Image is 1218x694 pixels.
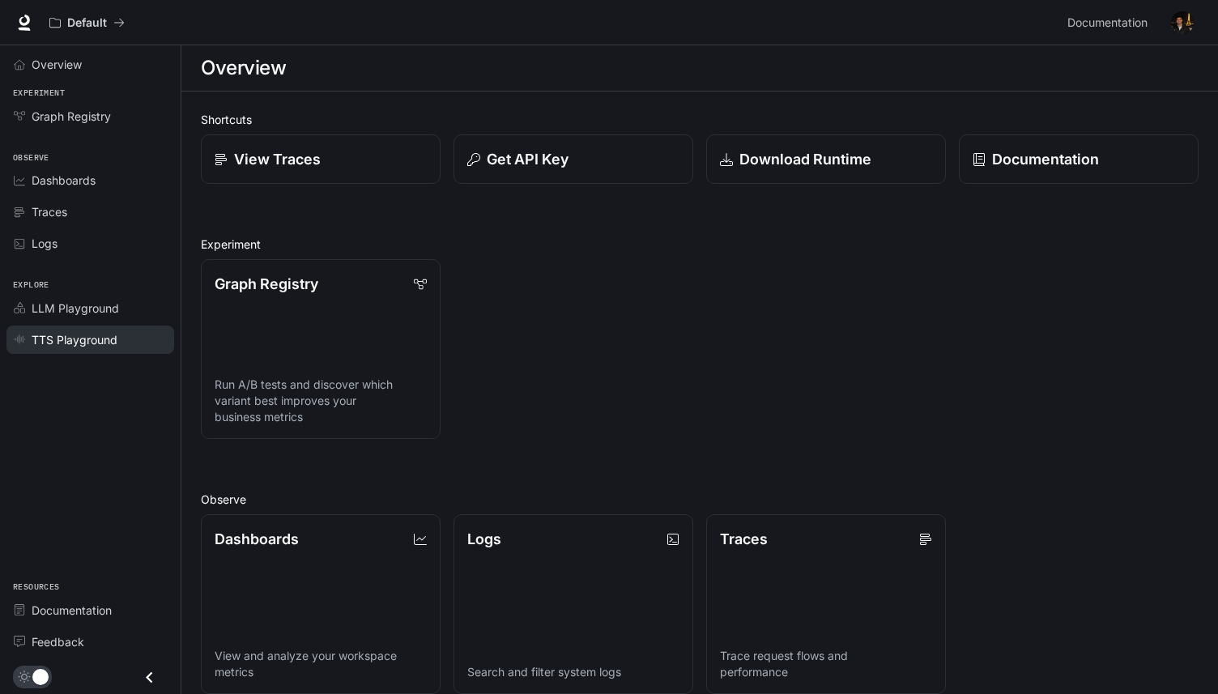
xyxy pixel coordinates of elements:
[32,633,84,650] span: Feedback
[201,491,1199,508] h2: Observe
[739,148,871,170] p: Download Runtime
[131,661,168,694] button: Close drawer
[487,148,569,170] p: Get API Key
[6,326,174,354] a: TTS Playground
[215,273,318,295] p: Graph Registry
[201,111,1199,128] h2: Shortcuts
[201,514,441,694] a: DashboardsView and analyze your workspace metrics
[32,331,117,348] span: TTS Playground
[6,628,174,656] a: Feedback
[32,56,82,73] span: Overview
[215,377,427,425] p: Run A/B tests and discover which variant best improves your business metrics
[454,514,693,694] a: LogsSearch and filter system logs
[201,52,286,84] h1: Overview
[215,528,299,550] p: Dashboards
[32,667,49,685] span: Dark mode toggle
[32,235,57,252] span: Logs
[454,134,693,184] button: Get API Key
[42,6,132,39] button: All workspaces
[32,602,112,619] span: Documentation
[32,203,67,220] span: Traces
[6,596,174,624] a: Documentation
[467,528,501,550] p: Logs
[706,134,946,184] a: Download Runtime
[201,236,1199,253] h2: Experiment
[6,50,174,79] a: Overview
[32,300,119,317] span: LLM Playground
[6,198,174,226] a: Traces
[1067,13,1148,33] span: Documentation
[1061,6,1160,39] a: Documentation
[32,108,111,125] span: Graph Registry
[6,102,174,130] a: Graph Registry
[1171,11,1194,34] img: User avatar
[720,528,768,550] p: Traces
[67,16,107,30] p: Default
[6,166,174,194] a: Dashboards
[959,134,1199,184] a: Documentation
[201,259,441,439] a: Graph RegistryRun A/B tests and discover which variant best improves your business metrics
[6,294,174,322] a: LLM Playground
[467,664,679,680] p: Search and filter system logs
[6,229,174,258] a: Logs
[1166,6,1199,39] button: User avatar
[201,134,441,184] a: View Traces
[32,172,96,189] span: Dashboards
[720,648,932,680] p: Trace request flows and performance
[992,148,1099,170] p: Documentation
[706,514,946,694] a: TracesTrace request flows and performance
[215,648,427,680] p: View and analyze your workspace metrics
[234,148,321,170] p: View Traces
